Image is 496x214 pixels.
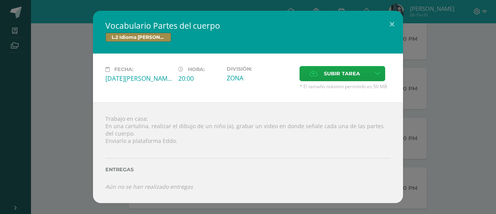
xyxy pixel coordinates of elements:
h2: Vocabulario Partes del cuerpo [105,20,391,31]
label: Entregas [105,167,391,172]
div: ZONA [227,74,293,82]
span: Hora: [188,66,205,72]
span: * El tamaño máximo permitido es 50 MB [300,83,391,90]
i: Aún no se han realizado entregas [105,183,193,190]
label: División: [227,66,293,72]
div: 20:00 [178,74,220,83]
span: Subir tarea [324,66,360,81]
div: Trabajo en casa: En una cartulina, realizar el dibujo de un niño (a), grabar un video en donde se... [93,102,403,203]
button: Close (Esc) [381,11,403,37]
div: [DATE][PERSON_NAME] [105,74,172,83]
span: L.2 Idioma [PERSON_NAME] [105,33,171,42]
span: Fecha: [114,66,133,72]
